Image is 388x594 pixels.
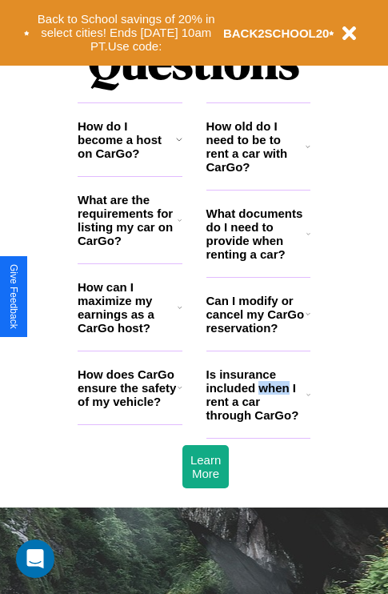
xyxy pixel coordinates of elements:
[206,294,306,335] h3: Can I modify or cancel my CarGo reservation?
[206,367,306,422] h3: Is insurance included when I rent a car through CarGo?
[78,367,178,408] h3: How does CarGo ensure the safety of my vehicle?
[30,8,223,58] button: Back to School savings of 20% in select cities! Ends [DATE] 10am PT.Use code:
[78,193,178,247] h3: What are the requirements for listing my car on CarGo?
[206,207,307,261] h3: What documents do I need to provide when renting a car?
[182,445,229,488] button: Learn More
[78,119,176,160] h3: How do I become a host on CarGo?
[78,280,178,335] h3: How can I maximize my earnings as a CarGo host?
[223,26,330,40] b: BACK2SCHOOL20
[16,540,54,578] div: Open Intercom Messenger
[8,264,19,329] div: Give Feedback
[206,119,306,174] h3: How old do I need to be to rent a car with CarGo?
